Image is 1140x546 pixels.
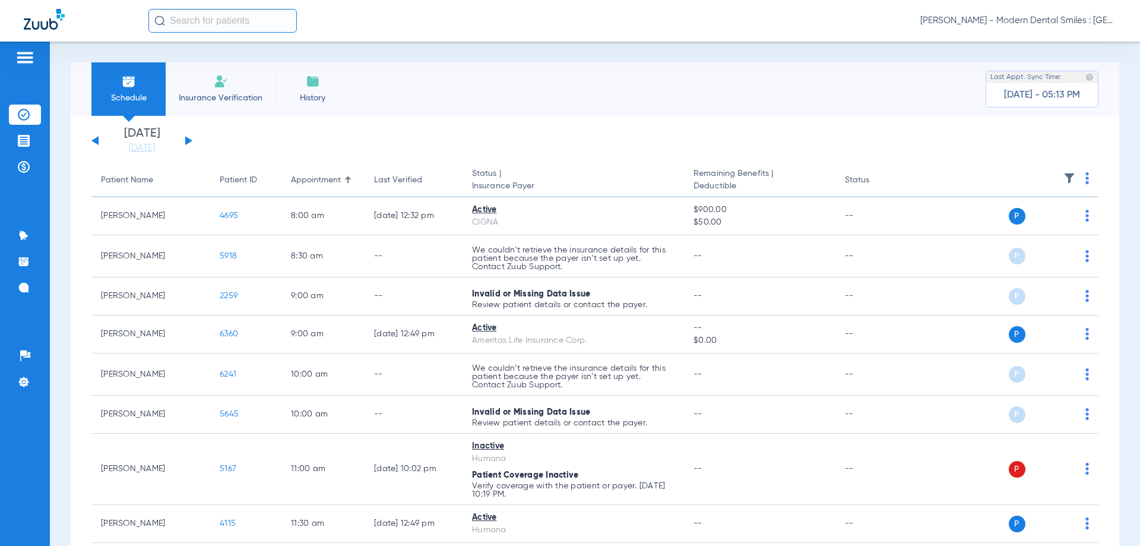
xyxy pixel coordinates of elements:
img: Schedule [122,74,136,89]
img: last sync help info [1085,73,1094,81]
div: Inactive [472,440,674,453]
span: 2259 [220,292,237,300]
img: group-dot-blue.svg [1085,517,1089,529]
td: [PERSON_NAME] [91,197,210,235]
span: 6360 [220,330,238,338]
span: 4115 [220,519,236,528]
span: $50.00 [693,216,825,229]
span: -- [693,370,702,378]
span: Deductible [693,180,825,192]
td: 8:30 AM [281,235,365,277]
th: Status [835,164,916,197]
img: group-dot-blue.svg [1085,210,1089,222]
div: Humana [472,524,674,536]
div: Patient ID [220,174,272,187]
span: P [1009,248,1025,264]
td: [PERSON_NAME] [91,354,210,396]
span: P [1009,406,1025,423]
span: 5167 [220,465,236,473]
img: History [306,74,320,89]
div: CIGNA [472,216,674,229]
p: Review patient details or contact the payer. [472,419,674,427]
span: P [1009,461,1025,478]
td: 9:00 AM [281,315,365,354]
span: P [1009,366,1025,383]
td: -- [835,235,916,277]
span: -- [693,465,702,473]
div: Active [472,204,674,216]
td: 10:00 AM [281,396,365,434]
td: [PERSON_NAME] [91,505,210,543]
div: Active [472,322,674,334]
p: We couldn’t retrieve the insurance details for this patient because the payer isn’t set up yet. C... [472,246,674,271]
span: $0.00 [693,334,825,347]
span: [DATE] - 05:13 PM [1004,89,1080,101]
div: Humana [472,453,674,465]
span: 4695 [220,212,238,220]
td: [DATE] 12:49 PM [365,315,463,354]
span: Patient Coverage Inactive [472,471,578,479]
td: 10:00 AM [281,354,365,396]
td: -- [365,354,463,396]
span: Insurance Payer [472,180,674,192]
td: 11:30 AM [281,505,365,543]
th: Remaining Benefits | [684,164,835,197]
span: [PERSON_NAME] - Modern Dental Smiles : [GEOGRAPHIC_DATA] [920,15,1116,27]
span: 6241 [220,370,236,378]
span: 5918 [220,252,237,260]
span: History [284,92,341,104]
span: -- [693,519,702,528]
td: -- [835,396,916,434]
img: group-dot-blue.svg [1085,250,1089,262]
img: group-dot-blue.svg [1085,328,1089,340]
span: Invalid or Missing Data Issue [472,408,590,416]
td: -- [835,315,916,354]
img: Search Icon [154,15,165,26]
a: [DATE] [106,142,178,154]
div: Last Verified [374,174,453,187]
span: Schedule [100,92,157,104]
td: -- [835,434,916,505]
td: -- [365,235,463,277]
span: P [1009,288,1025,305]
div: Ameritas Life Insurance Corp. [472,334,674,347]
td: [DATE] 12:49 PM [365,505,463,543]
span: -- [693,410,702,418]
p: Verify coverage with the patient or payer. [DATE] 10:19 PM. [472,482,674,498]
span: Insurance Verification [175,92,267,104]
img: group-dot-blue.svg [1085,368,1089,380]
span: -- [693,252,702,260]
img: group-dot-blue.svg [1085,172,1089,184]
input: Search for patients [148,9,297,33]
div: Patient ID [220,174,257,187]
div: Appointment [291,174,355,187]
td: [PERSON_NAME] [91,315,210,354]
div: Patient Name [101,174,153,187]
span: P [1009,516,1025,532]
img: Zuub Logo [24,9,65,30]
img: filter.svg [1063,172,1075,184]
div: Last Verified [374,174,422,187]
td: -- [365,396,463,434]
td: -- [835,197,916,235]
span: P [1009,208,1025,225]
li: [DATE] [106,128,178,154]
span: P [1009,326,1025,343]
span: $900.00 [693,204,825,216]
img: hamburger-icon [15,51,34,65]
td: [DATE] 10:02 PM [365,434,463,505]
td: -- [835,354,916,396]
span: -- [693,322,825,334]
span: Invalid or Missing Data Issue [472,290,590,298]
td: [PERSON_NAME] [91,434,210,505]
td: -- [835,277,916,315]
p: We couldn’t retrieve the insurance details for this patient because the payer isn’t set up yet. C... [472,364,674,389]
th: Status | [463,164,684,197]
td: -- [835,505,916,543]
img: group-dot-blue.svg [1085,463,1089,475]
div: Appointment [291,174,341,187]
span: -- [693,292,702,300]
p: Review patient details or contact the payer. [472,301,674,309]
td: [DATE] 12:32 PM [365,197,463,235]
td: 9:00 AM [281,277,365,315]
